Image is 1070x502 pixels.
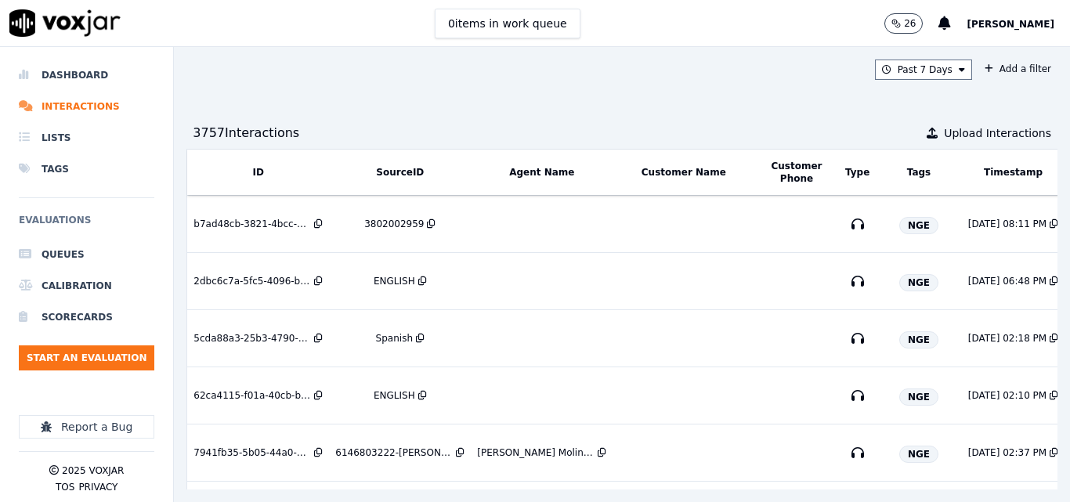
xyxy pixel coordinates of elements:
div: 6146803222-[PERSON_NAME] 2 all.mp3 [335,446,453,459]
div: 7941fb35-5b05-44a0-9205-6b5ce3da44f0 [193,446,311,459]
div: [PERSON_NAME] Molina_Fuse3103_NGE [477,446,595,459]
div: 5cda88a3-25b3-4790-aa2d-92929e2a90d9 [193,332,311,345]
button: Timestamp [984,166,1043,179]
img: voxjar logo [9,9,121,37]
div: Spanish [376,332,413,345]
div: [DATE] 02:10 PM [968,389,1047,402]
a: Interactions [19,91,154,122]
div: ENGLISH [374,389,415,402]
button: 26 [884,13,923,34]
button: Report a Bug [19,415,154,439]
div: 3757 Interaction s [193,124,299,143]
button: Upload Interactions [927,125,1051,141]
span: NGE [899,274,938,291]
button: Type [845,166,869,179]
button: Add a filter [978,60,1057,78]
div: [DATE] 08:11 PM [968,218,1047,230]
p: 26 [904,17,916,30]
button: TOS [56,481,74,493]
div: b7ad48cb-3821-4bcc-8ab1-87217aa3effa [193,218,311,230]
span: Upload Interactions [944,125,1051,141]
div: 3802002959 [364,218,424,230]
span: [PERSON_NAME] [967,19,1054,30]
p: 2025 Voxjar [62,464,124,477]
button: Agent Name [509,166,574,179]
a: Dashboard [19,60,154,91]
button: Past 7 Days [875,60,972,80]
div: [DATE] 02:37 PM [968,446,1047,459]
div: [DATE] 06:48 PM [968,275,1047,287]
button: Privacy [78,481,117,493]
button: 0items in work queue [435,9,580,38]
div: [DATE] 02:18 PM [968,332,1047,345]
a: Lists [19,122,154,153]
a: Queues [19,239,154,270]
button: Customer Name [642,166,726,179]
div: ENGLISH [374,275,415,287]
span: NGE [899,446,938,463]
button: SourceID [376,166,424,179]
a: Scorecards [19,302,154,333]
span: NGE [899,217,938,234]
div: 2dbc6c7a-5fc5-4096-b416-92bcd36ae159 [193,275,311,287]
button: Tags [907,166,931,179]
span: NGE [899,331,938,349]
button: Start an Evaluation [19,345,154,370]
a: Tags [19,153,154,185]
button: ID [253,166,264,179]
button: [PERSON_NAME] [967,14,1070,33]
a: Calibration [19,270,154,302]
span: NGE [899,388,938,406]
button: 26 [884,13,938,34]
h6: Evaluations [19,211,154,239]
div: 62ca4115-f01a-40cb-bc76-b94426e5be37 [193,389,311,402]
button: Customer Phone [761,160,832,185]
